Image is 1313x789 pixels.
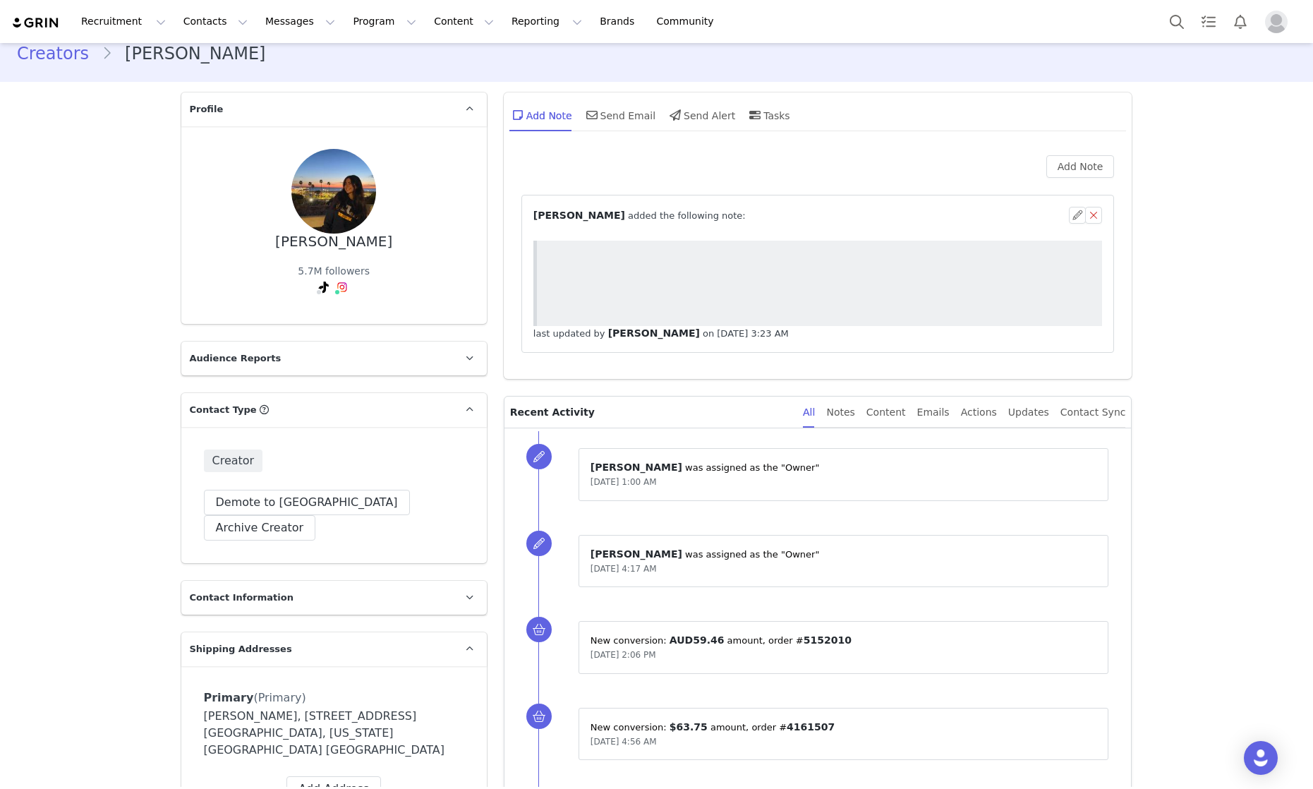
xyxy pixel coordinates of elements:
[591,650,656,660] span: [DATE] 2:06 PM
[1225,6,1256,37] button: Notifications
[583,98,656,132] div: Send Email
[73,6,174,37] button: Recruitment
[17,41,102,66] a: Creators
[509,98,572,132] div: Add Note
[591,462,682,473] span: [PERSON_NAME]
[1244,741,1278,775] div: Open Intercom Messenger
[190,591,294,605] span: Contact Information
[503,6,591,37] button: Reporting
[591,547,1097,562] p: ⁨ ⁩ was assigned as the "Owner"
[670,721,708,733] span: $63.75
[1161,6,1192,37] button: Search
[190,102,224,116] span: Profile
[608,327,700,339] span: [PERSON_NAME]
[648,6,729,37] a: Community
[591,564,657,574] span: [DATE] 4:17 AM
[667,98,735,132] div: Send Alert
[804,634,852,646] span: 5152010
[787,721,835,733] span: 4161507
[917,397,950,428] div: Emails
[1046,155,1115,178] button: Add Note
[1193,6,1224,37] a: Tasks
[1060,397,1126,428] div: Contact Sync
[257,6,344,37] button: Messages
[533,208,746,223] span: ⁨ ⁩ added the following note:
[1265,11,1288,33] img: placeholder-profile.jpg
[591,6,647,37] a: Brands
[204,691,254,704] span: Primary
[204,708,464,759] div: [PERSON_NAME], [STREET_ADDRESS] [GEOGRAPHIC_DATA], [US_STATE][GEOGRAPHIC_DATA] [GEOGRAPHIC_DATA]
[826,397,854,428] div: Notes
[11,16,61,30] img: grin logo
[533,326,1103,341] p: last updated by ⁨ ⁩ on ⁨[DATE] 3:23 AM⁩
[298,264,370,279] div: 5.7M followers
[746,98,790,132] div: Tasks
[510,397,792,428] p: Recent Activity
[591,737,657,747] span: [DATE] 4:56 AM
[866,397,906,428] div: Content
[591,460,1097,475] p: ⁨ ⁩ was assigned as the "Owner"
[291,149,376,234] img: a00bf0df-58d4-4d88-bf23-5121d758c59b.jpg
[1008,397,1049,428] div: Updates
[961,397,997,428] div: Actions
[344,6,425,37] button: Program
[337,282,348,293] img: instagram.svg
[803,397,815,428] div: All
[190,351,282,366] span: Audience Reports
[425,6,502,37] button: Content
[204,515,316,541] button: Archive Creator
[190,642,292,656] span: Shipping Addresses
[190,403,257,417] span: Contact Type
[204,450,263,472] span: Creator
[533,210,625,221] span: [PERSON_NAME]
[591,633,1097,648] p: New conversion: ⁨ ⁩ amount⁨⁩⁨, order #⁨ ⁩⁩
[591,548,682,560] span: [PERSON_NAME]
[591,720,1097,735] p: New conversion: ⁨ ⁩ amount⁨⁩⁨, order #⁨ ⁩⁩
[275,234,392,250] div: [PERSON_NAME]
[204,490,410,515] button: Demote to [GEOGRAPHIC_DATA]
[670,634,725,646] span: AUD59.46
[591,477,657,487] span: [DATE] 1:00 AM
[175,6,256,37] button: Contacts
[1257,11,1302,33] button: Profile
[253,691,305,704] span: (Primary)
